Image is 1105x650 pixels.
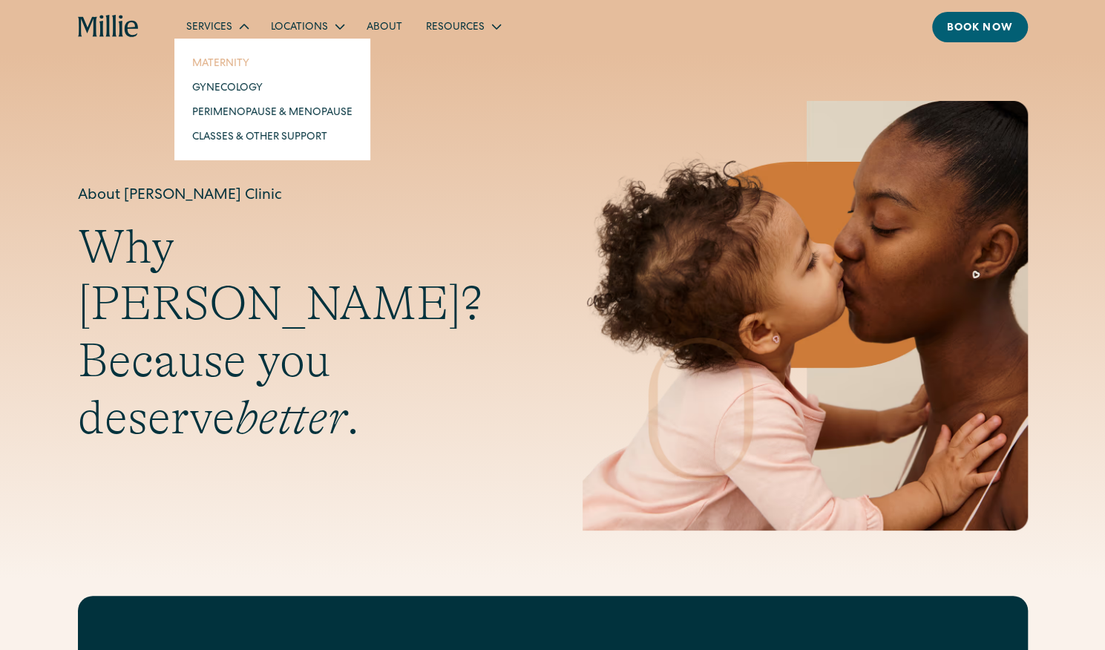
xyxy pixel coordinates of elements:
div: Services [186,20,232,36]
img: Mother and baby sharing a kiss, highlighting the emotional bond and nurturing care at the heart o... [583,101,1028,531]
nav: Services [174,39,370,160]
a: Book now [932,12,1028,42]
div: Locations [271,20,328,36]
h2: Why [PERSON_NAME]? Because you deserve . [78,219,523,447]
a: Maternity [180,50,364,75]
a: Perimenopause & Menopause [180,99,364,124]
a: Classes & Other Support [180,124,364,148]
div: Resources [426,20,485,36]
div: Resources [414,14,511,39]
div: Locations [259,14,355,39]
a: About [355,14,414,39]
em: better [235,391,347,444]
div: Book now [947,21,1013,36]
h1: About [PERSON_NAME] Clinic [78,185,523,207]
a: home [78,15,140,39]
div: Services [174,14,259,39]
a: Gynecology [180,75,364,99]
